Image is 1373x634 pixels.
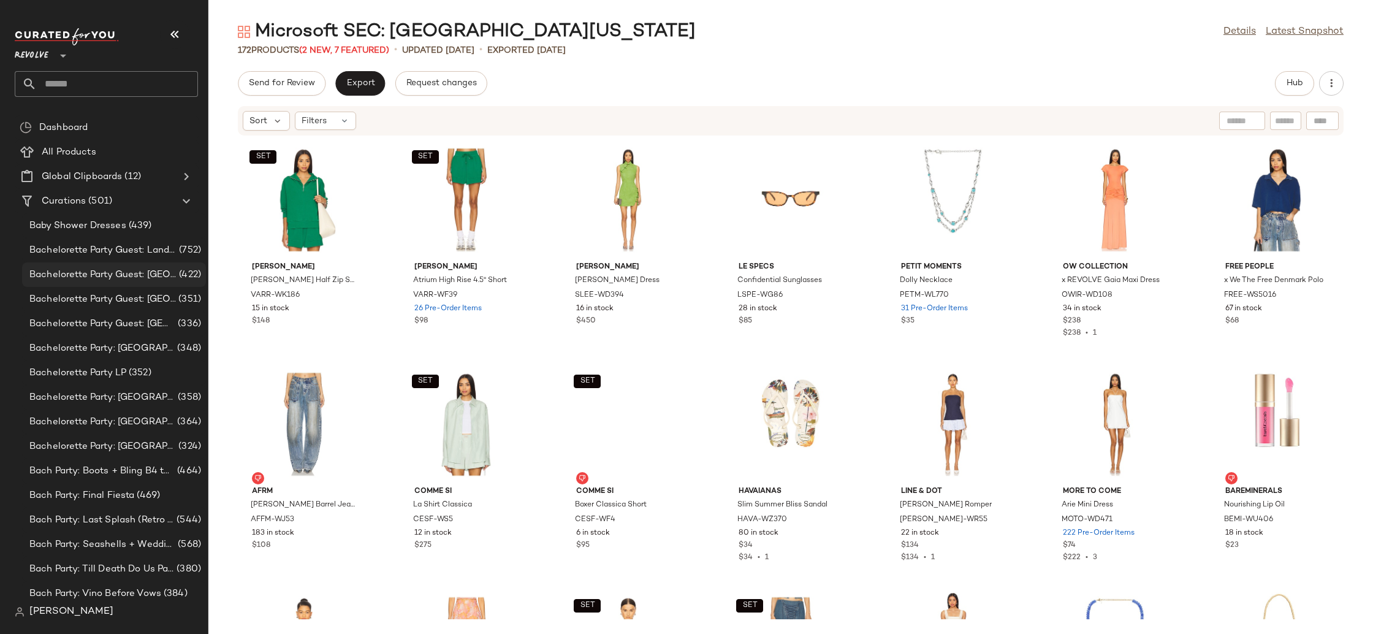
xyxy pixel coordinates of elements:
[1225,316,1239,327] span: $68
[126,366,151,380] span: (352)
[1286,78,1303,88] span: Hub
[126,219,152,233] span: (439)
[575,290,624,301] span: SLEE-WD394
[1275,71,1314,96] button: Hub
[1093,329,1097,337] span: 1
[1225,262,1329,273] span: Free People
[1063,554,1081,562] span: $222
[901,316,915,327] span: $35
[900,275,953,286] span: Dolly Necklace
[29,391,175,405] span: Bachelorette Party: [GEOGRAPHIC_DATA]
[919,554,931,562] span: •
[417,153,433,161] span: SET
[739,486,843,497] span: Havaianas
[161,587,188,601] span: (384)
[406,78,477,88] span: Request changes
[1225,304,1262,315] span: 67 in stock
[900,290,949,301] span: PETM-WL770
[1215,367,1339,481] img: BEMI-WU406_V1.jpg
[122,170,141,184] span: (12)
[254,475,262,482] img: svg%3e
[1223,25,1256,39] a: Details
[1081,554,1093,562] span: •
[134,489,160,503] span: (469)
[1053,367,1177,481] img: MOTO-WD471_V1.jpg
[579,475,586,482] img: svg%3e
[580,602,595,610] span: SET
[891,367,1015,481] img: LEAX-WR55_V1.jpg
[575,500,647,511] span: Boxer Classica Short
[901,486,1005,497] span: Line & Dot
[29,440,176,454] span: Bachelorette Party: [GEOGRAPHIC_DATA]
[252,486,356,497] span: AFRM
[251,500,355,511] span: [PERSON_NAME] Barrel Jeans
[249,150,276,164] button: SET
[739,540,753,551] span: $34
[405,367,528,481] img: CESF-WS5_V1.jpg
[1063,528,1135,539] span: 222 Pre-Order Items
[15,42,48,64] span: Revolve
[414,540,432,551] span: $275
[576,262,680,273] span: [PERSON_NAME]
[901,528,939,539] span: 22 in stock
[765,554,769,562] span: 1
[1093,554,1097,562] span: 3
[176,292,201,307] span: (351)
[576,304,614,315] span: 16 in stock
[29,587,161,601] span: Bach Party: Vino Before Vows
[29,292,176,307] span: Bachelorette Party Guest: [GEOGRAPHIC_DATA]
[574,375,601,388] button: SET
[175,317,201,331] span: (336)
[742,602,757,610] span: SET
[487,44,566,57] p: Exported [DATE]
[1225,540,1239,551] span: $23
[414,528,452,539] span: 12 in stock
[901,540,919,551] span: $134
[405,143,528,257] img: VARR-WF39_V1.jpg
[1224,514,1273,525] span: BEMI-WU406
[174,562,201,576] span: (380)
[42,145,96,159] span: All Products
[737,514,787,525] span: HAVA-WZ370
[1063,304,1101,315] span: 34 in stock
[1224,500,1285,511] span: Nourishing Lip Oil
[252,528,294,539] span: 183 in stock
[900,514,987,525] span: [PERSON_NAME]-WR55
[1224,275,1323,286] span: x We The Free Denmark Polo
[346,78,375,88] span: Export
[238,71,325,96] button: Send for Review
[29,562,174,576] span: Bach Party: Till Death Do Us Party
[299,46,389,55] span: (2 New, 7 Featured)
[576,316,596,327] span: $450
[901,554,919,562] span: $134
[739,554,753,562] span: $34
[1228,475,1235,482] img: svg%3e
[576,540,590,551] span: $95
[175,415,201,429] span: (364)
[413,514,453,525] span: CESF-WS5
[242,367,366,481] img: AFFM-WJ53_V1.jpg
[576,486,680,497] span: Comme Si
[1063,329,1081,337] span: $238
[1062,514,1112,525] span: MOTO-WD471
[29,366,126,380] span: Bachelorette Party LP
[29,513,174,527] span: Bach Party: Last Splash (Retro [GEOGRAPHIC_DATA])
[1053,143,1177,257] img: OWIR-WD108_V1.jpg
[249,115,267,128] span: Sort
[901,262,1005,273] span: petit moments
[566,143,690,257] img: SLEE-WD394_V1.jpg
[42,170,122,184] span: Global Clipboards
[1063,486,1167,497] span: MORE TO COME
[252,262,356,273] span: [PERSON_NAME]
[29,342,175,356] span: Bachelorette Party: [GEOGRAPHIC_DATA]
[1225,528,1263,539] span: 18 in stock
[1063,262,1167,273] span: OW Collection
[739,316,752,327] span: $85
[394,43,397,58] span: •
[29,538,175,552] span: Bach Party: Seashells + Wedding Bells
[1062,500,1113,511] span: Arie Mini Dress
[251,514,294,525] span: AFFM-WJ53
[1224,290,1276,301] span: FREE-WS5016
[479,43,482,58] span: •
[1266,25,1344,39] a: Latest Snapshot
